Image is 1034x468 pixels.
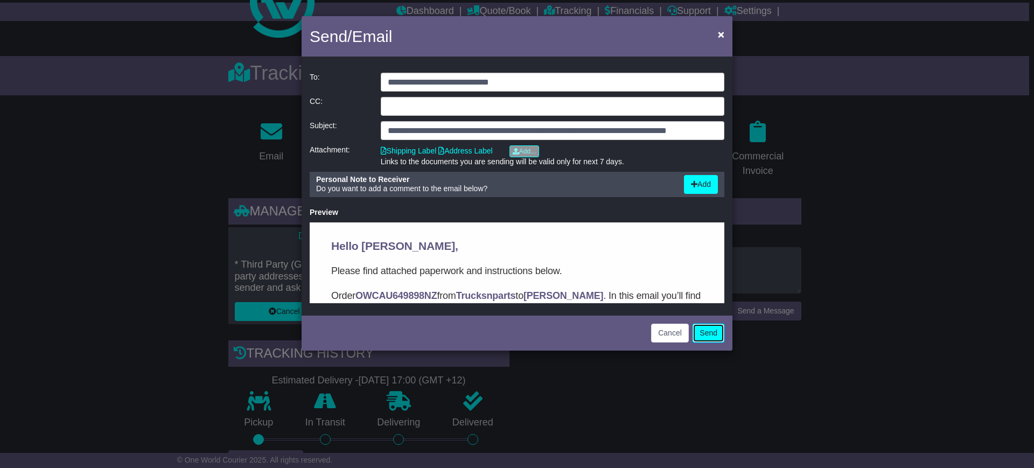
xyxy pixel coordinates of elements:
[214,68,294,79] strong: [PERSON_NAME]
[304,97,375,116] div: CC:
[684,175,718,194] button: Add
[381,146,437,155] a: Shipping Label
[304,121,375,140] div: Subject:
[718,28,724,40] span: ×
[438,146,493,155] a: Address Label
[310,208,724,217] div: Preview
[22,66,393,96] p: Order from to . In this email you’ll find important information about your order, and what you ne...
[381,157,724,166] div: Links to the documents you are sending will be valid only for next 7 days.
[22,41,393,56] p: Please find attached paperwork and instructions below.
[509,145,539,157] a: Add...
[693,324,724,343] button: Send
[651,324,689,343] button: Cancel
[146,68,206,79] strong: Trucksnparts
[46,68,127,79] strong: OWCAU649898NZ
[310,24,392,48] h4: Send/Email
[311,175,679,194] div: Do you want to add a comment to the email below?
[304,145,375,166] div: Attachment:
[712,23,730,45] button: Close
[316,175,673,184] div: Personal Note to Receiver
[22,17,149,30] span: Hello [PERSON_NAME],
[304,73,375,92] div: To:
